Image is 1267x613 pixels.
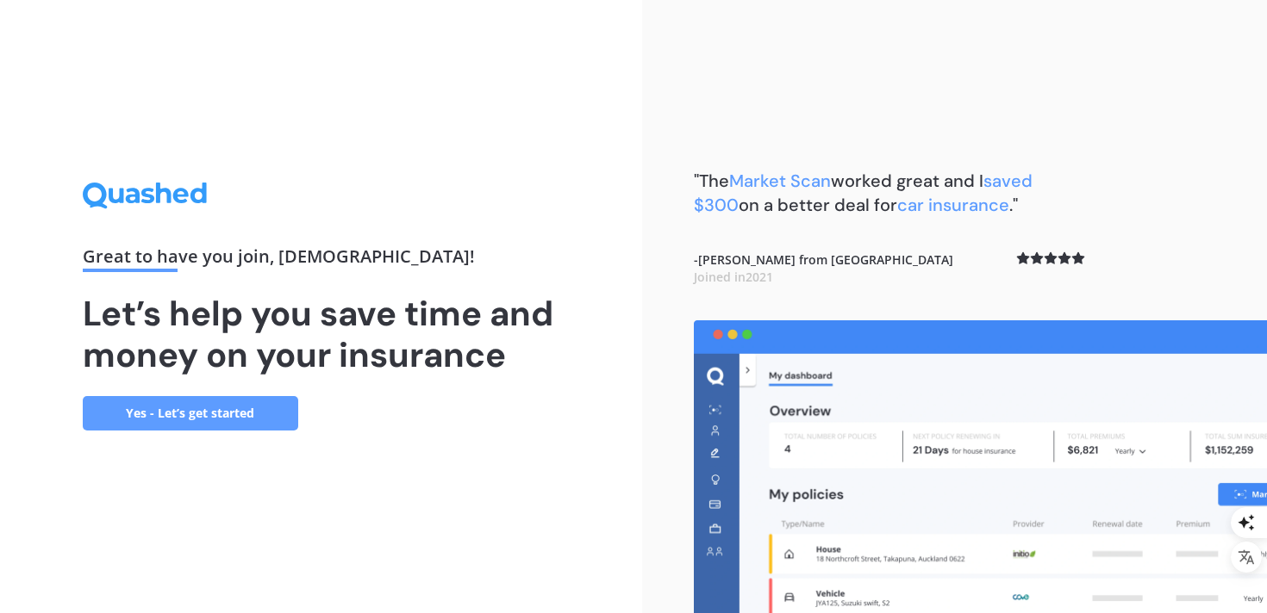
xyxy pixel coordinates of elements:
span: saved $300 [694,170,1033,216]
span: Joined in 2021 [694,269,773,285]
h1: Let’s help you save time and money on your insurance [83,293,560,375]
b: - [PERSON_NAME] from [GEOGRAPHIC_DATA] [694,251,953,285]
div: Great to have you join , [DEMOGRAPHIC_DATA] ! [83,248,560,272]
span: car insurance [897,194,1009,216]
b: "The worked great and I on a better deal for ." [694,170,1033,216]
a: Yes - Let’s get started [83,396,298,430]
img: dashboard.webp [694,320,1267,613]
span: Market Scan [729,170,831,192]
